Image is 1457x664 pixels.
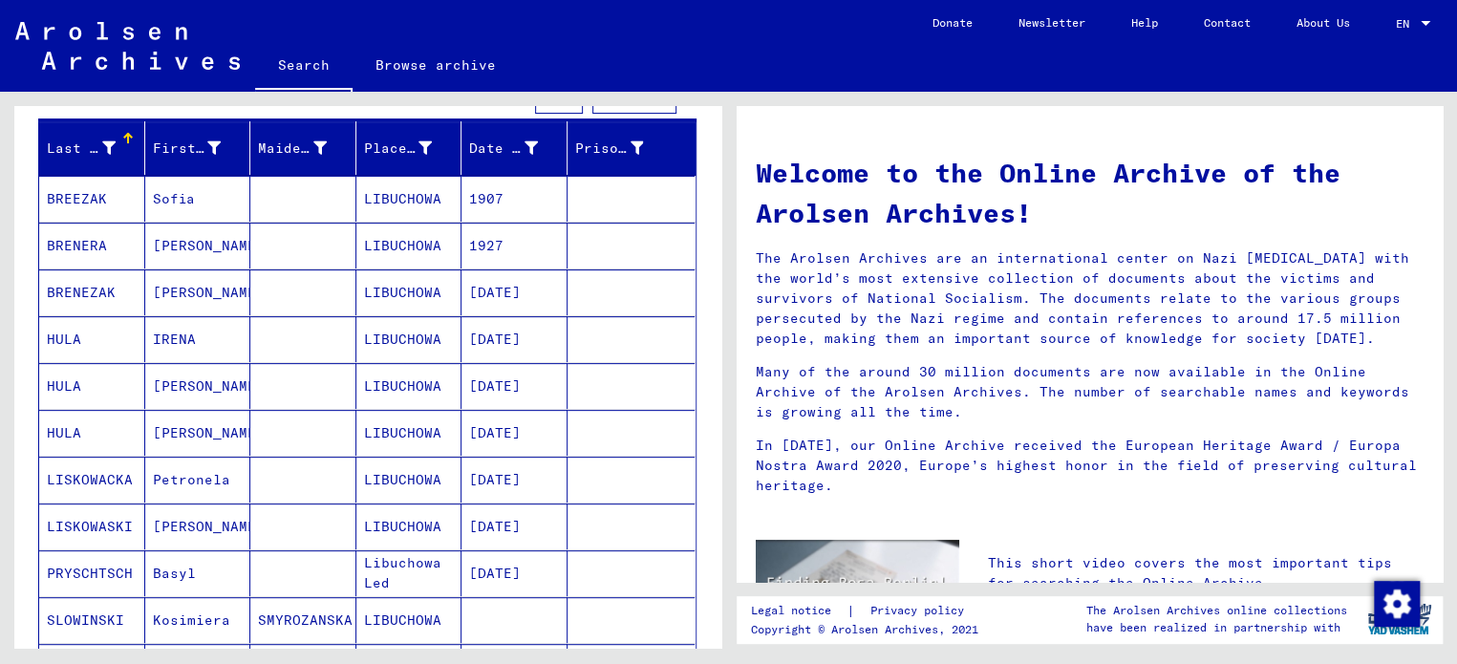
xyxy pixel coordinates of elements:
[756,436,1425,496] p: In [DATE], our Online Archive received the European Heritage Award / Europa Nostra Award 2020, Eu...
[461,223,568,268] mat-cell: 1927
[39,457,145,503] mat-cell: LISKOWACKA
[15,22,240,70] img: Arolsen_neg.svg
[1396,16,1409,31] mat-select-trigger: EN
[356,121,462,175] mat-header-cell: Place of Birth
[756,540,959,651] img: video.jpg
[255,42,353,92] a: Search
[145,503,251,549] mat-cell: [PERSON_NAME]
[39,176,145,222] mat-cell: BREEZAK
[356,597,462,643] mat-cell: LIBUCHOWA
[461,503,568,549] mat-cell: [DATE]
[756,362,1425,422] p: Many of the around 30 million documents are now available in the Online Archive of the Arolsen Ar...
[145,363,251,409] mat-cell: [PERSON_NAME]
[39,269,145,315] mat-cell: BRENEZAK
[47,139,116,159] div: Last Name
[988,553,1424,593] p: This short video covers the most important tips for searching the Online Archive.
[145,410,251,456] mat-cell: [PERSON_NAME]
[145,597,251,643] mat-cell: Kosimiera
[756,248,1425,349] p: The Arolsen Archives are an international center on Nazi [MEDICAL_DATA] with the world’s most ext...
[39,316,145,362] mat-cell: HULA
[750,601,846,621] a: Legal notice
[145,176,251,222] mat-cell: Sofia
[145,457,251,503] mat-cell: Petronela
[39,363,145,409] mat-cell: HULA
[356,363,462,409] mat-cell: LIBUCHOWA
[356,223,462,268] mat-cell: LIBUCHOWA
[461,269,568,315] mat-cell: [DATE]
[575,139,644,159] div: Prisoner #
[568,121,696,175] mat-header-cell: Prisoner #
[461,363,568,409] mat-cell: [DATE]
[250,597,356,643] mat-cell: SMYROZANSKA
[1363,595,1435,643] img: yv_logo.png
[39,550,145,596] mat-cell: PRYSCHTSCH
[153,133,250,163] div: First Name
[1374,581,1420,627] img: Change consent
[1085,619,1346,636] p: have been realized in partnership with
[461,410,568,456] mat-cell: [DATE]
[750,601,986,621] div: |
[250,121,356,175] mat-header-cell: Maiden Name
[39,223,145,268] mat-cell: BRENERA
[145,223,251,268] mat-cell: [PERSON_NAME]
[353,42,519,88] a: Browse archive
[356,503,462,549] mat-cell: LIBUCHOWA
[469,133,567,163] div: Date of Birth
[575,133,673,163] div: Prisoner #
[461,550,568,596] mat-cell: [DATE]
[854,601,986,621] a: Privacy policy
[145,121,251,175] mat-header-cell: First Name
[145,269,251,315] mat-cell: [PERSON_NAME]
[258,133,355,163] div: Maiden Name
[356,269,462,315] mat-cell: LIBUCHOWA
[145,316,251,362] mat-cell: IRENA
[356,410,462,456] mat-cell: LIBUCHOWA
[39,410,145,456] mat-cell: HULA
[1085,602,1346,619] p: The Arolsen Archives online collections
[750,621,986,638] p: Copyright © Arolsen Archives, 2021
[39,121,145,175] mat-header-cell: Last Name
[461,316,568,362] mat-cell: [DATE]
[356,176,462,222] mat-cell: LIBUCHOWA
[153,139,222,159] div: First Name
[356,550,462,596] mat-cell: Libuchowa Led
[258,139,327,159] div: Maiden Name
[469,139,538,159] div: Date of Birth
[461,176,568,222] mat-cell: 1907
[364,133,461,163] div: Place of Birth
[364,139,433,159] div: Place of Birth
[756,153,1425,233] h1: Welcome to the Online Archive of the Arolsen Archives!
[461,121,568,175] mat-header-cell: Date of Birth
[39,503,145,549] mat-cell: LISKOWASKI
[356,457,462,503] mat-cell: LIBUCHOWA
[145,550,251,596] mat-cell: Basyl
[356,316,462,362] mat-cell: LIBUCHOWA
[39,597,145,643] mat-cell: SLOWINSKI
[461,457,568,503] mat-cell: [DATE]
[47,133,144,163] div: Last Name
